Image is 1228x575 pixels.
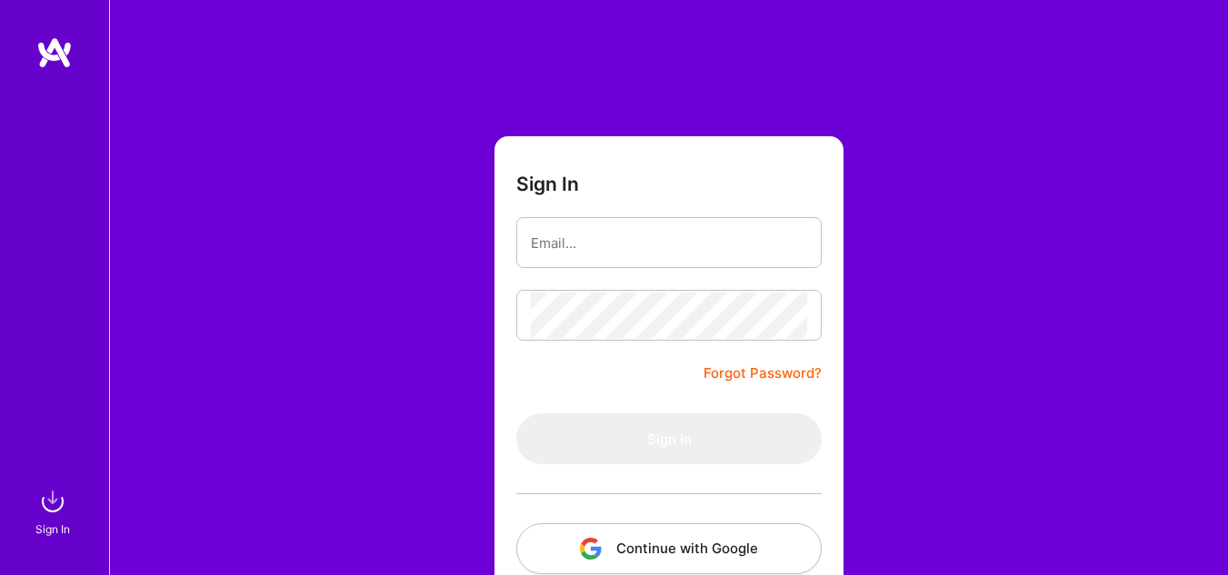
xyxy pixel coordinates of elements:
div: Sign In [35,520,70,539]
h3: Sign In [516,173,579,195]
input: Email... [531,220,807,266]
button: Continue with Google [516,523,822,574]
button: Sign In [516,413,822,464]
a: sign inSign In [38,483,71,539]
img: icon [580,538,602,560]
img: sign in [35,483,71,520]
a: Forgot Password? [704,362,822,384]
img: logo [36,36,73,69]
